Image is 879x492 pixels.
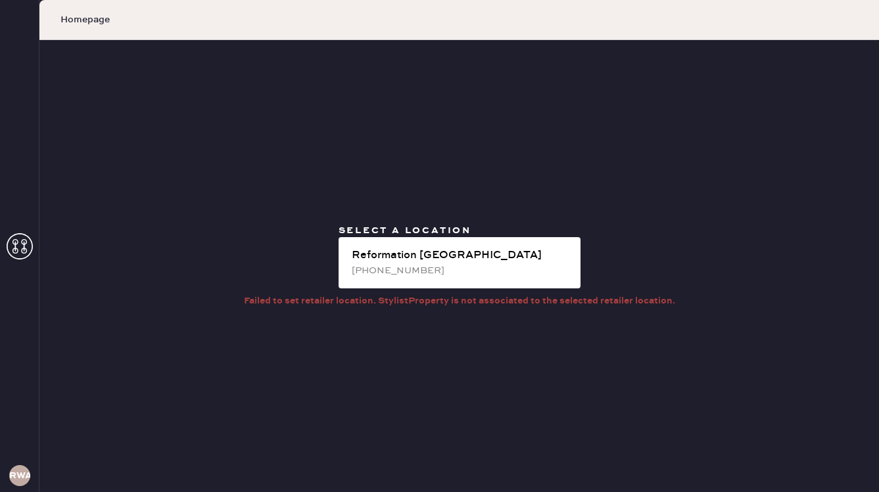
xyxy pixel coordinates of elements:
[352,263,570,278] div: [PHONE_NUMBER]
[817,433,873,489] iframe: Front Chat
[60,13,110,26] span: Homepage
[244,294,675,308] div: Failed to set retailer location. StylistProperty is not associated to the selected retailer locat...
[339,225,472,236] span: Select a location
[9,471,30,480] h3: RWA
[352,248,570,263] div: Reformation [GEOGRAPHIC_DATA]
